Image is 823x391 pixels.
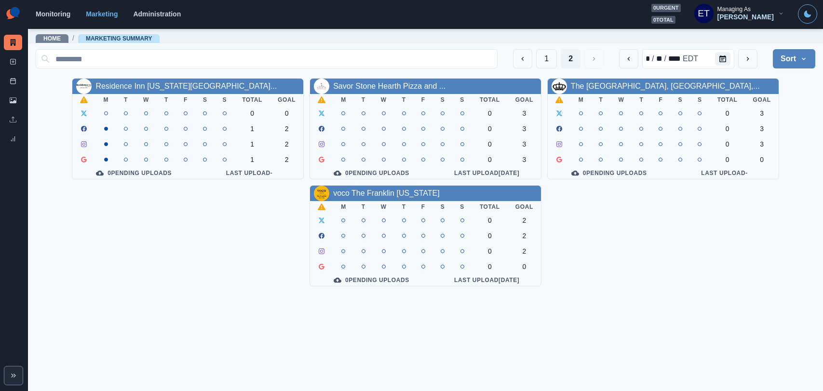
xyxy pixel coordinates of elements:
[515,140,533,148] div: 3
[555,169,663,177] div: 0 Pending Uploads
[591,94,610,106] th: T
[215,94,235,106] th: S
[36,10,70,18] a: Monitoring
[333,82,445,90] a: Savor Stone Hearth Pizza and ...
[76,79,92,94] img: 297528730406723
[536,49,557,68] button: Page 1
[515,156,533,163] div: 3
[270,94,303,106] th: Goal
[333,201,354,213] th: M
[480,263,500,270] div: 0
[472,201,508,213] th: Total
[798,4,817,24] button: Toggle Mode
[333,189,440,197] a: voco The Franklin [US_STATE]
[651,16,675,24] span: 0 total
[513,49,532,68] button: Previous
[95,82,277,90] a: Residence Inn [US_STATE][GEOGRAPHIC_DATA]...
[4,93,22,108] a: Media Library
[333,94,354,106] th: M
[715,52,730,66] button: Calendar
[354,94,373,106] th: T
[515,247,533,255] div: 2
[36,33,160,43] nav: breadcrumb
[667,53,682,65] div: year
[4,131,22,147] a: Review Summary
[698,2,710,25] div: Emily Tanedo
[242,156,262,163] div: 1
[753,140,771,148] div: 3
[651,53,655,65] div: /
[480,109,500,117] div: 0
[4,366,23,385] button: Expand
[571,94,592,106] th: M
[157,94,176,106] th: T
[508,201,541,213] th: Goal
[753,156,771,163] div: 0
[441,276,533,284] div: Last Upload [DATE]
[433,201,453,213] th: S
[515,109,533,117] div: 3
[717,6,751,13] div: Managing As
[655,53,663,65] div: day
[314,79,329,94] img: 108126488529299
[318,169,425,177] div: 0 Pending Uploads
[561,49,580,68] button: Page 2
[610,94,632,106] th: W
[318,276,425,284] div: 0 Pending Uploads
[619,49,638,68] button: previous
[710,94,745,106] th: Total
[651,94,670,106] th: F
[687,4,792,23] button: Managing As[PERSON_NAME]
[242,125,262,133] div: 1
[717,125,738,133] div: 0
[773,49,815,68] button: Sort
[663,53,667,65] div: /
[508,94,541,106] th: Goal
[645,53,699,65] div: Date
[135,94,157,106] th: W
[86,35,152,42] a: Marketing Summary
[515,216,533,224] div: 2
[480,232,500,240] div: 0
[515,263,533,270] div: 0
[4,73,22,89] a: Post Schedule
[43,35,61,42] a: Home
[480,140,500,148] div: 0
[394,94,414,106] th: T
[682,53,699,65] div: time zone
[373,94,394,106] th: W
[394,201,414,213] th: T
[278,140,296,148] div: 2
[176,94,195,106] th: F
[4,35,22,50] a: Marketing Summary
[651,4,681,12] span: 0 urgent
[670,94,690,106] th: S
[4,54,22,69] a: New Post
[354,201,373,213] th: T
[72,33,74,43] span: /
[441,169,533,177] div: Last Upload [DATE]
[452,94,472,106] th: S
[80,169,188,177] div: 0 Pending Uploads
[195,94,215,106] th: S
[278,125,296,133] div: 2
[738,49,757,68] button: next
[480,247,500,255] div: 0
[242,109,262,117] div: 0
[645,53,651,65] div: month
[515,125,533,133] div: 3
[753,125,771,133] div: 3
[472,94,508,106] th: Total
[632,94,651,106] th: T
[86,10,118,18] a: Marketing
[278,156,296,163] div: 2
[433,94,453,106] th: S
[278,109,296,117] div: 0
[717,13,774,21] div: [PERSON_NAME]
[690,94,710,106] th: S
[480,156,500,163] div: 0
[116,94,135,106] th: T
[515,232,533,240] div: 2
[95,94,116,106] th: M
[414,201,433,213] th: F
